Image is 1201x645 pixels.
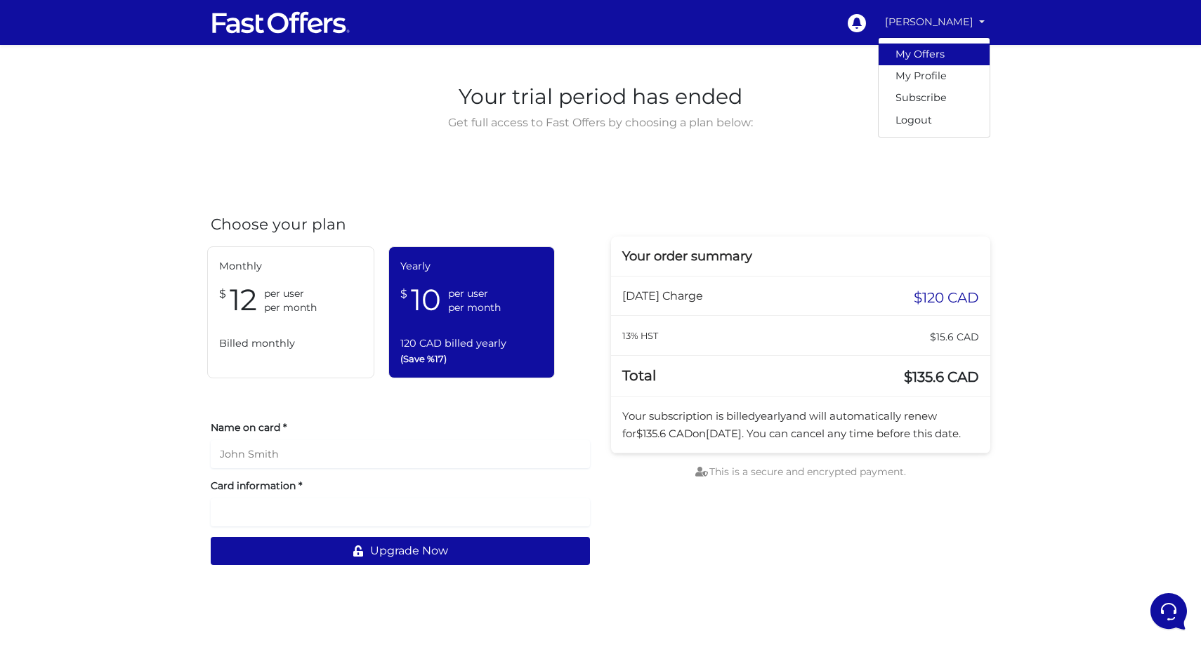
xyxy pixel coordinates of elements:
span: $135.6 CAD [636,427,693,440]
span: Your trial period has ended [445,80,757,114]
a: Subscribe [879,87,990,109]
input: John Smith [211,440,590,468]
span: Monthly [219,258,362,274]
span: [DATE] [706,427,742,440]
p: Help [218,470,236,483]
a: Open Help Center [175,197,258,208]
p: Messages [121,470,161,483]
span: per month [448,300,501,314]
div: [PERSON_NAME] [878,37,990,137]
small: 13% HST [622,331,658,341]
span: Find an Answer [22,197,96,208]
h2: Hello [PERSON_NAME] 👋 [11,11,236,56]
span: Start a Conversation [101,149,197,160]
span: per month [264,300,317,314]
iframe: Secure card payment input frame [220,506,581,519]
span: Yearly [400,258,544,274]
img: dark [45,101,73,129]
p: Home [42,470,66,483]
label: Name on card * [211,420,590,434]
span: 12 [230,281,257,319]
a: My Offers [879,44,990,65]
span: Billed monthly [219,335,362,352]
button: Help [183,451,270,483]
span: $135.6 CAD [904,367,979,387]
span: yearly [755,409,786,423]
a: My Profile [879,65,990,87]
label: Card information * [211,479,590,493]
button: Upgrade Now [211,537,590,565]
span: This is a secure and encrypted payment. [695,465,906,478]
span: per user [448,286,501,300]
a: [PERSON_NAME] [879,8,990,36]
span: [DATE] Charge [622,289,703,302]
span: (Save %17) [400,352,544,366]
img: dark [22,101,51,129]
button: Home [11,451,98,483]
span: $ [219,281,226,303]
h4: Choose your plan [211,215,590,234]
span: Your order summary [622,248,752,264]
input: Search for an Article... [32,227,230,241]
span: $120 CAD [914,288,979,307]
span: Total [622,367,656,384]
span: per user [264,286,317,300]
span: $15.6 CAD [930,327,979,347]
a: Logout [879,109,990,131]
a: See all [227,79,258,90]
span: Your subscription is billed and will automatically renew for on . You can cancel any time before ... [622,409,961,439]
span: Get full access to Fast Offers by choosing a plan below: [445,114,757,132]
span: 120 CAD billed yearly [400,335,544,352]
span: 10 [411,281,441,319]
span: $ [400,281,407,303]
button: Start a Conversation [22,140,258,168]
span: Your Conversations [22,79,114,90]
button: Messages [98,451,184,483]
iframe: Customerly Messenger Launcher [1148,590,1190,632]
